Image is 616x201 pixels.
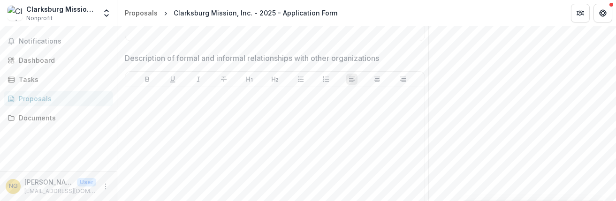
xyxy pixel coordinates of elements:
[142,74,153,85] button: Bold
[167,74,178,85] button: Underline
[19,94,106,104] div: Proposals
[4,52,113,68] a: Dashboard
[125,52,379,64] p: Description of formal and informal relationships with other organizations
[77,178,96,186] p: User
[24,177,73,187] p: [PERSON_NAME]
[121,6,161,20] a: Proposals
[174,8,337,18] div: Clarksburg Mission, Inc. - 2025 - Application Form
[100,181,111,192] button: More
[346,74,357,85] button: Align Left
[4,72,113,87] a: Tasks
[24,187,96,195] p: [EMAIL_ADDRESS][DOMAIN_NAME]
[9,183,18,189] div: Natalie Gigliotti
[26,4,96,14] div: Clarksburg Mission, Inc.
[100,4,113,22] button: Open entity switcher
[193,74,204,85] button: Italicize
[4,110,113,126] a: Documents
[269,74,281,85] button: Heading 2
[19,55,106,65] div: Dashboard
[593,4,612,22] button: Get Help
[218,74,229,85] button: Strike
[125,8,158,18] div: Proposals
[4,34,113,49] button: Notifications
[19,37,109,45] span: Notifications
[19,74,106,84] div: Tasks
[121,6,341,20] nav: breadcrumb
[571,4,590,22] button: Partners
[4,91,113,106] a: Proposals
[320,74,332,85] button: Ordered List
[244,74,255,85] button: Heading 1
[8,6,23,21] img: Clarksburg Mission, Inc.
[19,113,106,123] div: Documents
[397,74,409,85] button: Align Right
[295,74,306,85] button: Bullet List
[372,74,383,85] button: Align Center
[26,14,53,22] span: Nonprofit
